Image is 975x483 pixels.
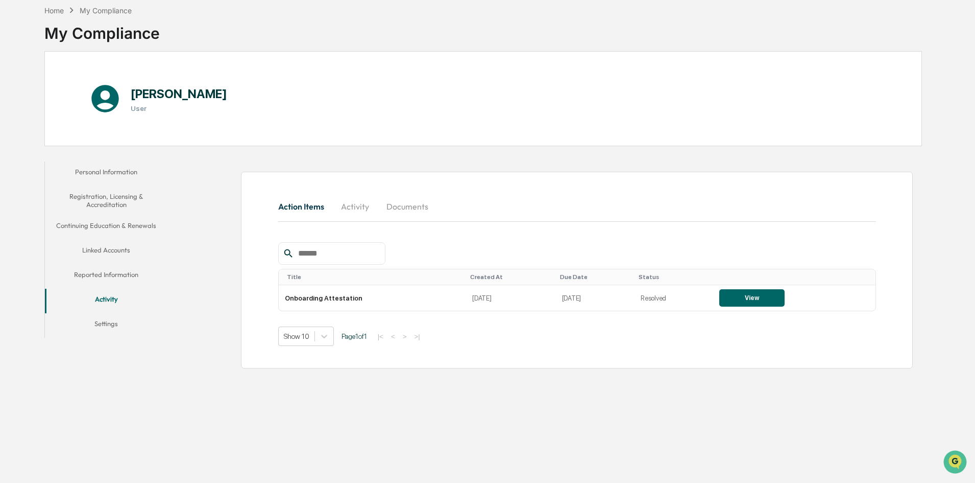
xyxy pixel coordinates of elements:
img: 1746055101610-c473b297-6a78-478c-a979-82029cc54cd1 [10,78,29,97]
a: 🔎Data Lookup [6,144,68,163]
div: We're available if you need us! [35,88,129,97]
span: Preclearance [20,129,66,139]
button: Personal Information [45,162,167,186]
p: How can we help? [10,21,186,38]
button: |< [375,332,386,341]
button: Settings [45,313,167,338]
h1: [PERSON_NAME] [131,86,227,101]
a: 🗄️Attestations [70,125,131,143]
button: Start new chat [174,81,186,94]
td: Onboarding Attestation [279,285,467,311]
iframe: Open customer support [942,449,970,477]
td: Resolved [635,285,713,311]
button: < [388,332,398,341]
div: Home [44,6,64,15]
div: Toggle SortBy [560,273,631,281]
button: >| [411,332,423,341]
td: [DATE] [556,285,635,311]
span: Attestations [84,129,127,139]
div: My Compliance [44,16,160,42]
a: 🖐️Preclearance [6,125,70,143]
button: View [719,289,785,307]
div: Toggle SortBy [721,273,871,281]
input: Clear [27,47,168,57]
button: Registration, Licensing & Accreditation [45,186,167,215]
div: secondary tabs example [45,162,167,338]
span: Page 1 of 1 [342,332,367,340]
div: My Compliance [80,6,132,15]
div: 🗄️ [74,130,82,138]
button: Reported Information [45,264,167,289]
button: Continuing Education & Renewals [45,215,167,240]
div: 🔎 [10,149,18,157]
div: Toggle SortBy [470,273,551,281]
button: Action Items [278,194,332,219]
td: [DATE] [466,285,555,311]
button: Linked Accounts [45,240,167,264]
h3: User [131,104,227,112]
button: Activity [332,194,378,219]
div: Toggle SortBy [287,273,462,281]
div: secondary tabs example [278,194,876,219]
span: Pylon [102,173,124,181]
a: Powered byPylon [72,173,124,181]
button: Documents [378,194,436,219]
a: View [719,294,785,302]
span: Data Lookup [20,148,64,158]
button: Activity [45,289,167,313]
div: Start new chat [35,78,167,88]
div: 🖐️ [10,130,18,138]
div: Toggle SortBy [639,273,709,281]
button: > [400,332,410,341]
